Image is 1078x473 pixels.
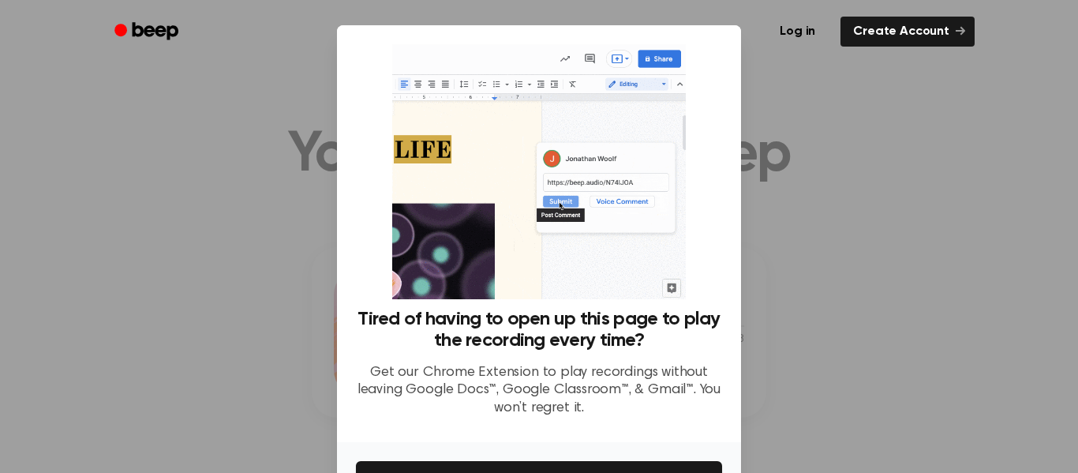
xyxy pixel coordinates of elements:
h3: Tired of having to open up this page to play the recording every time? [356,309,722,351]
a: Create Account [840,17,975,47]
img: Beep extension in action [392,44,685,299]
a: Beep [103,17,193,47]
p: Get our Chrome Extension to play recordings without leaving Google Docs™, Google Classroom™, & Gm... [356,364,722,418]
a: Log in [764,13,831,50]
